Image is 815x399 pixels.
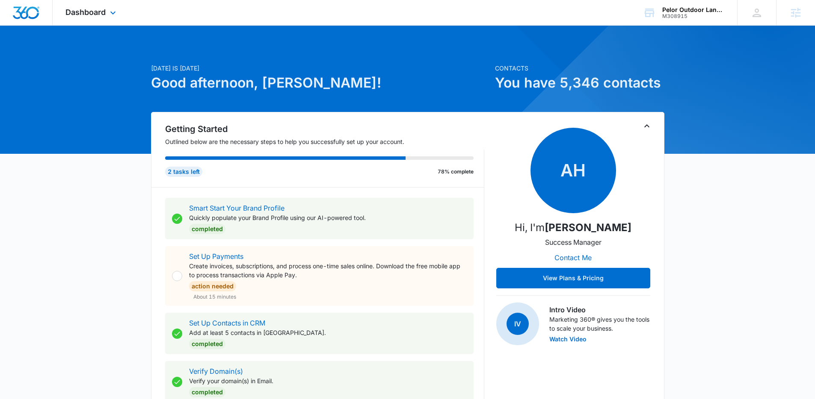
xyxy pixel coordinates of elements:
div: Completed [189,224,225,234]
span: IV [507,313,529,335]
a: Set Up Payments [189,252,243,261]
p: Marketing 360® gives you the tools to scale your business. [549,315,650,333]
p: Quickly populate your Brand Profile using our AI-powered tool. [189,213,366,222]
p: Success Manager [545,237,602,247]
p: Outlined below are the necessary steps to help you successfully set up your account. [165,137,484,146]
p: [DATE] is [DATE] [151,64,490,73]
a: Set Up Contacts in CRM [189,319,265,327]
p: Create invoices, subscriptions, and process one-time sales online. Download the free mobile app t... [189,261,467,279]
button: Toggle Collapse [642,121,652,131]
h3: Intro Video [549,305,650,315]
a: Smart Start Your Brand Profile [189,204,285,212]
div: Completed [189,387,225,397]
a: Verify Domain(s) [189,367,243,376]
span: AH [530,128,616,213]
div: 2 tasks left [165,167,202,177]
strong: [PERSON_NAME] [545,221,631,234]
h1: You have 5,346 contacts [495,73,664,93]
h2: Getting Started [165,123,484,135]
p: 78% complete [438,168,474,176]
h1: Good afternoon, [PERSON_NAME]! [151,73,490,93]
p: Contacts [495,64,664,73]
button: View Plans & Pricing [496,268,650,288]
div: Completed [189,339,225,349]
button: Contact Me [546,247,600,268]
div: account name [662,6,725,13]
span: Dashboard [65,8,106,17]
button: Watch Video [549,336,587,342]
div: account id [662,13,725,19]
div: Action Needed [189,281,236,291]
p: Verify your domain(s) in Email. [189,376,273,385]
p: Add at least 5 contacts in [GEOGRAPHIC_DATA]. [189,328,326,337]
span: About 15 minutes [193,293,236,301]
p: Hi, I'm [515,220,631,235]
